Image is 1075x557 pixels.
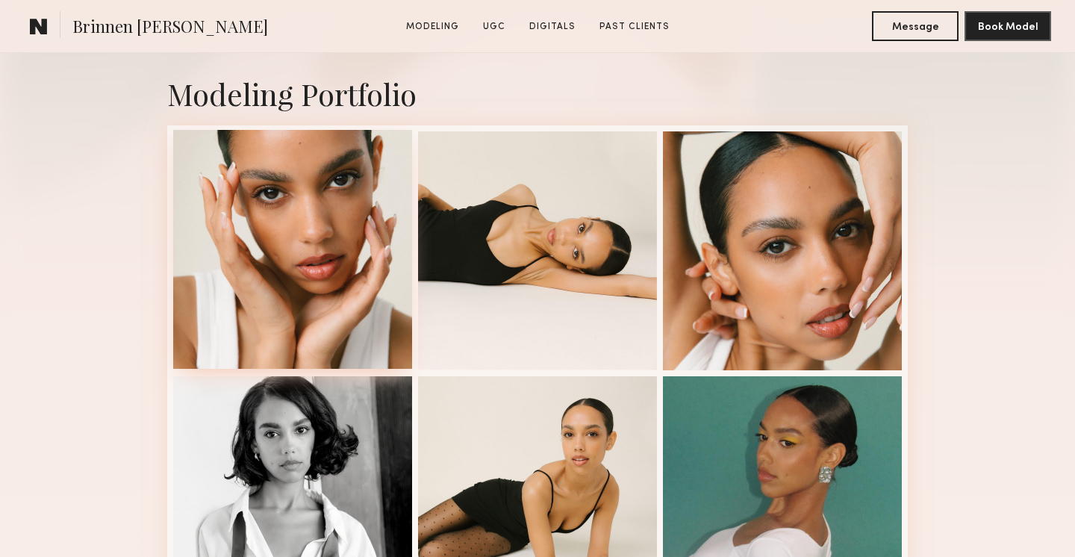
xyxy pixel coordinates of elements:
[872,11,959,41] button: Message
[523,20,582,34] a: Digitals
[965,11,1051,41] button: Book Model
[167,74,908,113] div: Modeling Portfolio
[400,20,465,34] a: Modeling
[965,19,1051,32] a: Book Model
[72,15,268,41] span: Brinnen [PERSON_NAME]
[593,20,676,34] a: Past Clients
[477,20,511,34] a: UGC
